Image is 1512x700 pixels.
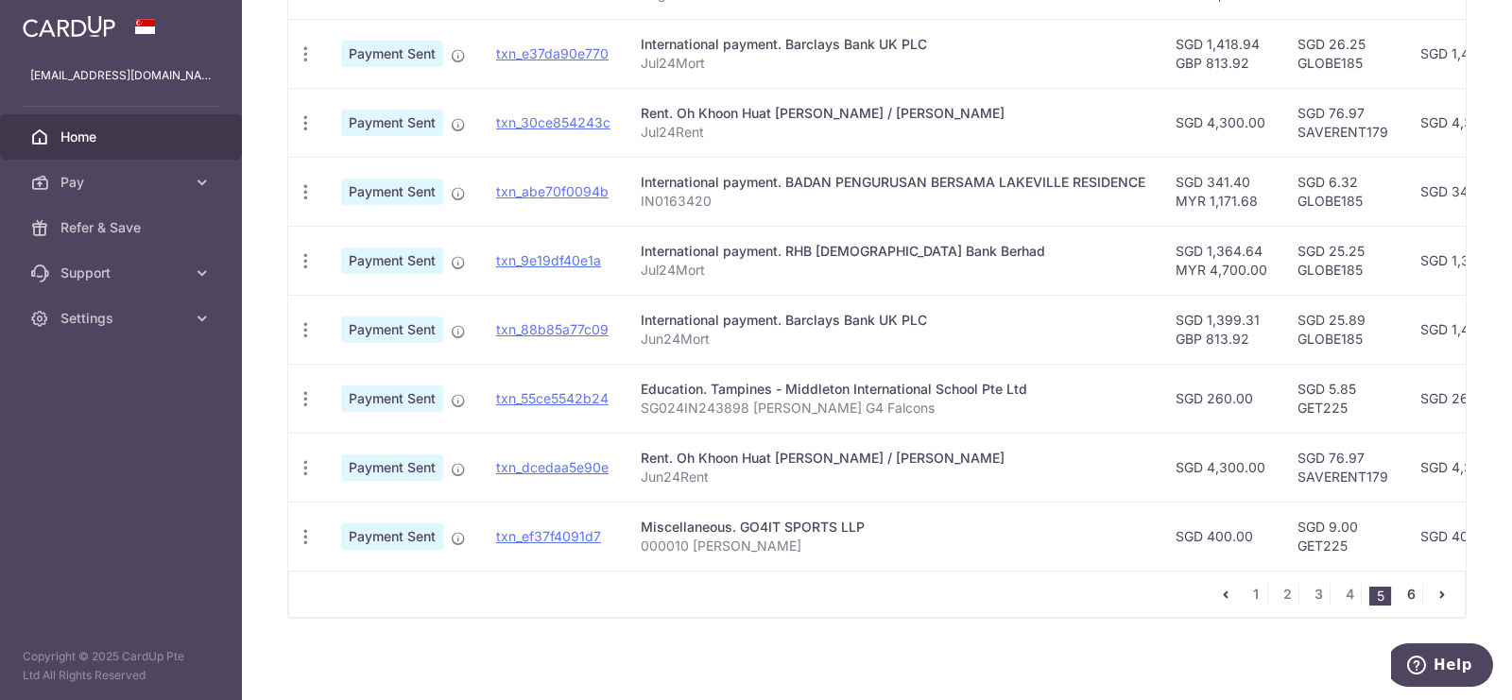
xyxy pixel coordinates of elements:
p: [EMAIL_ADDRESS][DOMAIN_NAME] [30,66,212,85]
p: Jul24Rent [641,123,1145,142]
a: txn_9e19df40e1a [496,252,601,268]
div: International payment. Barclays Bank UK PLC [641,311,1145,330]
a: txn_88b85a77c09 [496,321,609,337]
p: Jul24Mort [641,54,1145,73]
li: 5 [1369,587,1392,606]
span: Settings [60,309,185,328]
td: SGD 76.97 SAVERENT179 [1282,433,1405,502]
td: SGD 341.40 MYR 1,171.68 [1160,157,1282,226]
div: Rent. Oh Khoon Huat [PERSON_NAME] / [PERSON_NAME] [641,449,1145,468]
span: Payment Sent [341,454,443,481]
span: Payment Sent [341,41,443,67]
span: Refer & Save [60,218,185,237]
a: 2 [1276,583,1298,606]
img: CardUp [23,15,115,38]
span: Pay [60,173,185,192]
a: txn_dcedaa5e90e [496,459,609,475]
p: SG024IN243898 [PERSON_NAME] G4 Falcons [641,399,1145,418]
span: Payment Sent [341,110,443,136]
a: txn_55ce5542b24 [496,390,609,406]
td: SGD 4,300.00 [1160,88,1282,157]
p: Jun24Rent [641,468,1145,487]
div: Education. Tampines - Middleton International School Pte Ltd [641,380,1145,399]
p: Jun24Mort [641,330,1145,349]
p: Jul24Mort [641,261,1145,280]
td: SGD 6.32 GLOBE185 [1282,157,1405,226]
a: txn_ef37f4091d7 [496,528,601,544]
div: International payment. RHB [DEMOGRAPHIC_DATA] Bank Berhad [641,242,1145,261]
p: IN0163420 [641,192,1145,211]
td: SGD 1,418.94 GBP 813.92 [1160,19,1282,88]
a: 1 [1245,583,1267,606]
td: SGD 4,300.00 [1160,433,1282,502]
span: Home [60,128,185,146]
td: SGD 1,399.31 GBP 813.92 [1160,295,1282,364]
a: 6 [1400,583,1422,606]
nav: pager [1214,572,1465,617]
span: Payment Sent [341,385,443,412]
a: 4 [1338,583,1361,606]
span: Payment Sent [341,248,443,274]
td: SGD 5.85 GET225 [1282,364,1405,433]
div: International payment. Barclays Bank UK PLC [641,35,1145,54]
div: Miscellaneous. GO4IT SPORTS LLP [641,518,1145,537]
a: txn_abe70f0094b [496,183,609,199]
td: SGD 260.00 [1160,364,1282,433]
div: Rent. Oh Khoon Huat [PERSON_NAME] / [PERSON_NAME] [641,104,1145,123]
span: Payment Sent [341,179,443,205]
td: SGD 9.00 GET225 [1282,502,1405,571]
span: Support [60,264,185,282]
a: 3 [1307,583,1330,606]
td: SGD 76.97 SAVERENT179 [1282,88,1405,157]
a: txn_e37da90e770 [496,45,609,61]
a: txn_30ce854243c [496,114,610,130]
div: International payment. BADAN PENGURUSAN BERSAMA LAKEVILLE RESIDENCE [641,173,1145,192]
td: SGD 26.25 GLOBE185 [1282,19,1405,88]
td: SGD 1,364.64 MYR 4,700.00 [1160,226,1282,295]
td: SGD 25.89 GLOBE185 [1282,295,1405,364]
span: Payment Sent [341,316,443,343]
iframe: Opens a widget where you can find more information [1391,643,1493,691]
td: SGD 400.00 [1160,502,1282,571]
td: SGD 25.25 GLOBE185 [1282,226,1405,295]
span: Payment Sent [341,523,443,550]
p: 000010 [PERSON_NAME] [641,537,1145,555]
